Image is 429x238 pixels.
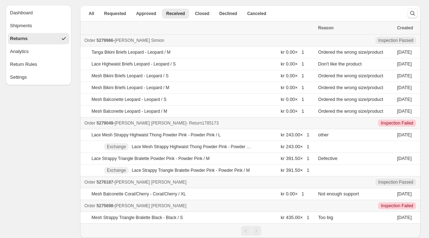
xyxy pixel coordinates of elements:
[97,180,113,185] span: 5276187
[115,38,164,43] span: [PERSON_NAME] Simion
[316,94,395,106] td: Ordered the wrong size/product
[84,202,314,209] div: -
[281,144,309,149] span: kr 243.00 × 1
[397,97,412,102] time: Friday, August 8, 2025 at 9:46:18 AM
[92,156,209,161] p: Lace Strappy Triangle Bralette Powder Pink - Powder Pink / M
[97,121,113,126] span: 5279049
[397,85,412,90] time: Friday, August 8, 2025 at 9:46:18 AM
[10,35,28,42] div: Returns
[378,38,413,43] span: Inspection Passed
[316,47,395,58] td: Ordered the wrong size/product
[316,106,395,117] td: Ordered the wrong size/product
[10,22,32,29] div: Shipments
[84,37,314,44] div: -
[397,215,412,220] time: Tuesday, July 15, 2025 at 8:38:04 AM
[92,97,166,102] p: Mesh Balconette Leopard - Leopard / S
[397,73,412,78] time: Friday, August 8, 2025 at 9:46:18 AM
[397,25,413,30] span: Created
[136,11,156,16] span: Approved
[92,61,176,67] p: Lace Highwaist Briefs Leopard - Leopard / S
[92,191,186,197] p: Mesh Balconette Coral/Cherry - Coral/Cherry / XL
[115,121,187,126] span: [PERSON_NAME] [PERSON_NAME]
[281,167,309,173] span: kr 391.50 × 1
[92,215,183,220] p: Mesh Strappy Triangle Bralette Black - Black / S
[132,167,250,173] p: Lace Strappy Triangle Bralette Powder Pink - Powder Pink / M
[397,49,412,55] time: Friday, August 8, 2025 at 9:46:18 AM
[107,167,126,173] span: Exchange
[104,11,126,16] span: Requested
[8,72,69,83] button: Settings
[92,49,171,55] p: Tanga Bikini Briefs Leopard - Leopard / M
[8,20,69,31] button: Shipments
[219,11,237,16] span: Declined
[132,144,252,150] p: Lace Mesh Strappy Highwaist Thong Powder Pink - Powder Pink / L
[397,132,412,137] time: Monday, August 4, 2025 at 2:41:32 PM
[381,203,413,209] span: Inspection Failed
[8,46,69,57] button: Analytics
[316,58,395,70] td: Don't like the product
[84,121,95,126] span: Order
[80,223,420,238] nav: Pagination
[8,33,69,44] button: Returns
[281,61,304,67] span: kr 0.00 × 1
[84,179,314,186] div: -
[316,82,395,94] td: Ordered the wrong size/product
[281,73,304,78] span: kr 0.00 × 1
[10,9,33,16] div: Dashboard
[166,11,185,16] span: Received
[10,61,37,68] div: Return Rules
[397,61,412,67] time: Friday, August 8, 2025 at 9:46:18 AM
[281,85,304,90] span: kr 0.00 × 1
[195,11,209,16] span: Closed
[378,179,413,185] span: Inspection Passed
[316,188,395,200] td: Not enough support
[84,180,95,185] span: Order
[92,132,221,138] p: Lace Mesh Strappy Highwaist Thong Powder Pink - Powder Pink / L
[318,25,334,30] span: Reason
[316,70,395,82] td: Ordered the wrong size/product
[97,38,113,43] span: 5279966
[281,108,304,114] span: kr 0.00 × 1
[10,74,27,81] div: Settings
[187,121,219,126] span: - Return 1785173
[115,180,187,185] span: [PERSON_NAME] [PERSON_NAME]
[92,108,167,114] p: Mesh Balconette Leopard - Leopard / M
[97,203,113,208] span: 5275698
[316,212,395,224] td: Too big
[92,85,169,91] p: Mesh Bikini Briefs Leopard - Leopard / M
[281,191,304,196] span: kr 0.00 × 1
[408,8,418,18] button: Search and filter results
[316,129,395,141] td: other
[8,59,69,70] button: Return Rules
[92,73,168,79] p: Mesh Bikini Briefs Leopard - Leopard / S
[281,49,304,55] span: kr 0.00 × 1
[281,215,309,220] span: kr 435.00 × 1
[397,191,412,196] time: Tuesday, July 15, 2025 at 9:14:41 PM
[281,97,304,102] span: kr 0.00 × 1
[247,11,266,16] span: Canceled
[89,11,94,16] span: All
[115,203,187,208] span: [PERSON_NAME] [PERSON_NAME]
[397,156,412,161] time: Monday, August 4, 2025 at 2:41:32 PM
[397,108,412,114] time: Friday, August 8, 2025 at 9:46:18 AM
[8,7,69,19] button: Dashboard
[381,120,413,126] span: Inspection Failed
[84,120,314,127] div: -
[281,132,309,137] span: kr 243.00 × 1
[84,38,95,43] span: Order
[107,144,126,150] span: Exchange
[281,156,309,161] span: kr 391.50 × 1
[10,48,29,55] div: Analytics
[316,153,395,165] td: Defective
[84,203,95,208] span: Order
